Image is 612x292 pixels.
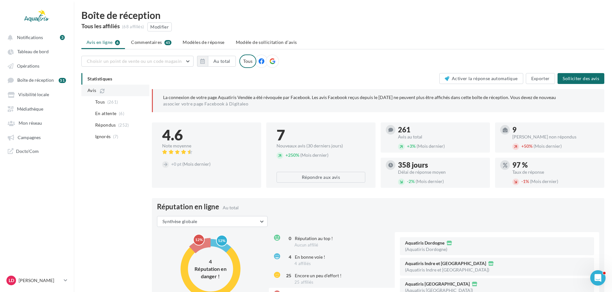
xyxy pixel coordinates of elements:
[195,237,203,242] text: 12%
[119,111,124,116] span: (6)
[223,205,239,210] span: Au total
[590,270,606,286] iframe: Intercom live chat
[17,35,43,40] span: Notifications
[417,143,445,149] span: (Mois dernier)
[183,39,224,45] span: Modèles de réponse
[4,103,70,114] a: Médiathèque
[405,268,489,272] div: (Aquatiris Indre et [GEOGRAPHIC_DATA])
[236,39,297,45] span: Modèle de sollicitation d’avis
[17,106,43,112] span: Médiathèque
[405,282,470,286] span: Aquatiris [GEOGRAPHIC_DATA]
[405,261,486,266] span: Aquatiris Indre et [GEOGRAPHIC_DATA]
[197,56,236,67] button: Au total
[162,144,251,148] div: Note moyenne
[521,143,533,149] span: 50%
[239,54,256,68] div: Tous
[81,10,604,20] div: Boîte de réception
[277,172,365,183] button: Répondre aux avis
[4,131,70,143] a: Campagnes
[19,277,61,284] p: [PERSON_NAME]
[521,179,529,184] span: 1%
[157,216,268,227] button: Synthèse globale
[16,148,39,154] span: Docto'Com
[107,99,118,104] span: (261)
[521,143,524,149] span: +
[4,31,67,43] button: Notifications 3
[5,274,69,287] a: LD [PERSON_NAME]
[4,146,70,157] a: Docto'Com
[171,161,181,167] span: 0 pt
[118,122,129,128] span: (252)
[407,143,416,149] span: 3%
[147,22,172,31] button: Modifier
[295,236,333,241] span: Réputation au top !
[284,272,291,279] div: 25
[416,179,444,184] span: (Mois dernier)
[60,35,65,40] div: 3
[81,23,120,29] div: Tous les affiliés
[131,39,162,46] span: Commentaires
[285,152,288,158] span: +
[191,258,230,265] div: 4
[407,179,409,184] span: -
[164,40,172,45] div: 45
[59,78,66,83] div: 51
[87,58,182,64] span: Choisir un point de vente ou un code magasin
[18,92,49,97] span: Visibilité locale
[285,152,299,158] span: 250%
[113,134,119,139] span: (7)
[81,56,194,67] button: Choisir un point de vente ou un code magasin
[162,128,251,142] div: 4.6
[294,279,314,285] span: 25 affiliés
[157,203,219,210] span: Réputation en ligne
[533,143,562,149] span: (Mois dernier)
[521,179,523,184] span: -
[512,126,599,133] div: 9
[398,126,485,133] div: 261
[95,110,117,117] span: En attente
[295,254,325,260] span: En bonne voie !
[407,179,415,184] span: 2%
[512,162,599,169] div: 97 %
[277,144,365,148] div: Nouveaux avis (30 derniers jours)
[171,161,174,167] span: +
[4,46,70,57] a: Tableau de bord
[294,261,311,266] span: 4 affiliés
[4,74,70,86] a: Boîte de réception 51
[405,241,444,245] span: Aquatiris Dordogne
[95,122,116,128] span: Répondus
[163,94,594,107] p: La connexion de votre page Aquatiris Vendée a été révoquée par Facebook. Les avis Facebook reçus ...
[512,170,599,174] div: Taux de réponse
[407,143,409,149] span: +
[95,99,105,105] span: Tous
[17,78,54,83] span: Boîte de réception
[398,162,485,169] div: 358 jours
[405,247,447,252] div: (Aquatiris Dordogne)
[17,63,39,69] span: Opérations
[122,24,144,30] div: (68 affiliés)
[4,117,70,129] a: Mon réseau
[295,273,342,278] span: Encore un peu d’effort !
[398,170,485,174] div: Délai de réponse moyen
[9,277,14,284] span: LD
[284,254,291,260] div: 4
[87,87,96,94] span: Avis
[294,242,318,247] span: Aucun affilié
[512,135,599,139] div: [PERSON_NAME] non répondus
[526,73,555,84] button: Exporter
[4,88,70,100] a: Visibilité locale
[4,60,70,71] a: Opérations
[182,161,211,167] span: (Mois dernier)
[19,121,42,126] span: Mon réseau
[163,101,248,106] a: associer votre page Facebook à Digitaleo
[191,265,230,280] div: Réputation en danger !
[18,135,41,140] span: Campagnes
[439,73,523,84] button: Activer la réponse automatique
[17,49,49,54] span: Tableau de bord
[162,219,197,224] span: Synthèse globale
[218,238,226,243] text: 12%
[284,235,291,242] div: 0
[558,73,604,84] button: Solliciter des avis
[530,179,558,184] span: (Mois dernier)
